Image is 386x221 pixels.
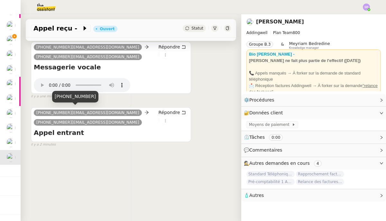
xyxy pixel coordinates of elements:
span: 800 [293,31,300,35]
div: ⏲️Tâches 0:00 [241,131,386,144]
span: Autres demandes en cours [249,161,310,166]
span: Rapprochement factures/paiements clients - [DATE] [296,171,344,177]
img: users%2FpftfpH3HWzRMeZpe6E7kXDgO5SJ3%2Favatar%2Fa3cc7090-f8ed-4df9-82e0-3c63ac65f9dd [6,21,15,30]
span: Données client [249,110,283,115]
span: Autres [249,193,264,198]
span: Procédures [249,97,274,102]
div: Ouvert [100,27,115,31]
span: Pré-comptabilité 1 ADDINGWELL - [DATE] [246,179,295,185]
strong: [PERSON_NAME] ne fait plus partie de l'effectif ([DATE]) [249,58,361,63]
a: [PERSON_NAME] [256,19,304,25]
button: Répondre [156,43,188,50]
div: 🕵️Autres demandes en cours 4 [241,157,386,170]
div: 🧴Autres [241,189,386,202]
img: users%2FrZ9hsAwvZndyAxvpJrwIinY54I42%2Favatar%2FChatGPT%20Image%201%20aou%CC%82t%202025%2C%2011_1... [6,109,15,118]
span: ⏲️ [244,135,288,140]
div: [PHONE_NUMBER] [52,91,98,102]
h4: Appel entrant [34,128,188,137]
nz-tag: Groupe B.3 [246,41,273,48]
span: [PHONE_NUMBER][EMAIL_ADDRESS][DOMAIN_NAME] [36,120,139,125]
span: il y a 2 minutes [31,142,56,147]
span: 🕵️ [244,161,324,166]
span: Moyens de paiement [249,121,292,128]
a: Bio [PERSON_NAME] - [249,52,295,57]
nz-tag: 4 [314,160,322,167]
h4: Messagerie vocale [34,63,188,72]
img: users%2FrZ9hsAwvZndyAxvpJrwIinY54I42%2Favatar%2FChatGPT%20Image%201%20aou%CC%82t%202025%2C%2011_1... [6,79,15,88]
span: 🧴 [244,193,264,198]
nz-tag: 0:00 [269,134,283,141]
div: ⚙️Procédures [241,94,386,106]
span: [PHONE_NUMBER][EMAIL_ADDRESS][DOMAIN_NAME] [36,45,139,49]
span: Répondre [159,109,180,116]
audio: Your browser does not support the audio element. [34,75,130,92]
span: Répondre [159,44,180,50]
div: 💬Commentaires [241,144,386,156]
span: Relance des factures- [DATE] [296,179,344,185]
span: 💬 [244,147,285,153]
span: Commentaires [249,147,282,153]
img: users%2FRqsVXU4fpmdzH7OZdqyP8LuLV9O2%2Favatar%2F0d6ec0de-1f9c-4f7b-9412-5ce95fe5afa7 [6,94,15,103]
div: 🔐Données client [241,107,386,119]
img: users%2FrZ9hsAwvZndyAxvpJrwIinY54I42%2Favatar%2FChatGPT%20Image%201%20aou%CC%82t%202025%2C%2011_1... [6,65,15,74]
span: Tâches [249,135,265,140]
span: Plan Team [273,31,293,35]
span: Appel reçu - [33,25,82,31]
img: users%2FC9SBsJ0duuaSgpQFj5LgoEX8n0o2%2Favatar%2Fec9d51b8-9413-4189-adfb-7be4d8c96a3c [6,138,15,147]
span: il y a une minute [31,94,58,99]
span: & [281,41,284,49]
span: ⚙️ [244,96,277,104]
span: Standard Téléphonique - [PERSON_NAME]/Addingwell [246,171,295,177]
span: Statut [191,26,203,31]
img: users%2FW4OQjB9BRtYK2an7yusO0WsYLsD3%2Favatar%2F28027066-518b-424c-8476-65f2e549ac29 [6,50,15,59]
span: [PHONE_NUMBER][EMAIL_ADDRESS][DOMAIN_NAME] [36,55,139,59]
div: 📩 Réception factures Addingwell → À forker sur la demande [249,83,378,95]
span: [PHONE_NUMBER][EMAIL_ADDRESS][DOMAIN_NAME] [36,110,139,115]
img: users%2FrssbVgR8pSYriYNmUDKzQX9syo02%2Favatar%2Fb215b948-7ecd-4adc-935c-e0e4aeaee93e [6,153,15,162]
span: Meyriam Bedredine [289,41,330,46]
app-user-label: Knowledge manager [289,41,330,49]
span: Knowledge manager [289,46,319,50]
div: 📞 Appels manqués → À forker sur la demande de standard téléphonique [249,70,378,83]
span: 🔐 [244,109,286,117]
button: Répondre [156,109,188,116]
span: Addingwell [246,31,268,35]
img: users%2FRcIDm4Xn1TPHYwgLThSv8RQYtaM2%2Favatar%2F95761f7a-40c3-4bb5-878d-fe785e6f95b2 [6,35,15,44]
img: svg [363,4,370,11]
img: users%2FrssbVgR8pSYriYNmUDKzQX9syo02%2Favatar%2Fb215b948-7ecd-4adc-935c-e0e4aeaee93e [246,18,253,25]
img: users%2FrZ9hsAwvZndyAxvpJrwIinY54I42%2Favatar%2FChatGPT%20Image%201%20aou%CC%82t%202025%2C%2011_1... [6,123,15,132]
